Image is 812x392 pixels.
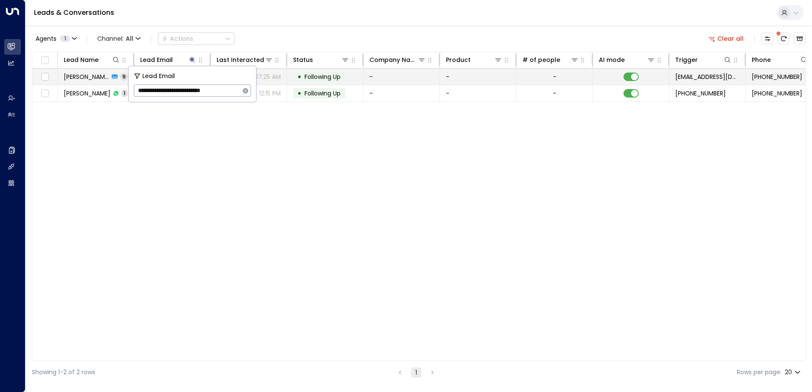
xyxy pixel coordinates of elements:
[162,35,193,42] div: Actions
[522,55,560,65] div: # of people
[32,33,80,45] button: Agents1
[737,368,781,377] label: Rows per page:
[675,55,732,65] div: Trigger
[126,35,133,42] span: All
[752,55,808,65] div: Phone
[761,33,773,45] button: Customize
[64,89,110,98] span: Saadah Abdullah
[64,73,109,81] span: Saadah Abdullah
[64,55,120,65] div: Lead Name
[217,55,273,65] div: Last Interacted
[440,69,516,85] td: -
[675,73,739,81] span: sales@newflex.com
[304,73,341,81] span: Following Up
[158,32,234,45] button: Actions
[39,88,50,99] span: Toggle select row
[158,32,234,45] div: Button group with a nested menu
[553,89,556,98] div: -
[599,55,655,65] div: AI mode
[705,33,747,45] button: Clear all
[522,55,579,65] div: # of people
[752,89,802,98] span: +447745888771
[39,55,50,66] span: Toggle select all
[794,33,806,45] button: Archived Leads
[121,90,127,97] span: 1
[36,36,56,42] span: Agents
[120,73,128,80] span: 9
[304,89,341,98] span: Following Up
[142,71,175,81] span: Lead Email
[64,55,99,65] div: Lead Name
[293,55,350,65] div: Status
[752,73,802,81] span: +447745888771
[297,86,302,101] div: •
[778,33,789,45] span: There are new threads available. Refresh the grid to view the latest updates.
[599,55,625,65] div: AI mode
[446,55,471,65] div: Product
[297,70,302,84] div: •
[39,72,50,82] span: Toggle select row
[440,85,516,101] td: -
[217,55,264,65] div: Last Interacted
[785,366,802,378] div: 20
[94,33,144,45] span: Channel:
[369,55,426,65] div: Company Name
[553,73,556,81] div: -
[34,8,114,17] a: Leads & Conversations
[32,368,95,377] div: Showing 1-2 of 2 rows
[752,55,771,65] div: Phone
[254,73,281,81] p: 07:25 AM
[446,55,502,65] div: Product
[259,89,281,98] p: 12:15 PM
[395,367,438,378] nav: pagination navigation
[364,69,440,85] td: -
[94,33,144,45] button: Channel:All
[369,55,417,65] div: Company Name
[293,55,313,65] div: Status
[140,55,173,65] div: Lead Email
[411,367,421,378] button: page 1
[675,55,698,65] div: Trigger
[675,89,726,98] span: +447745888771
[140,55,197,65] div: Lead Email
[364,85,440,101] td: -
[60,35,70,42] span: 1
